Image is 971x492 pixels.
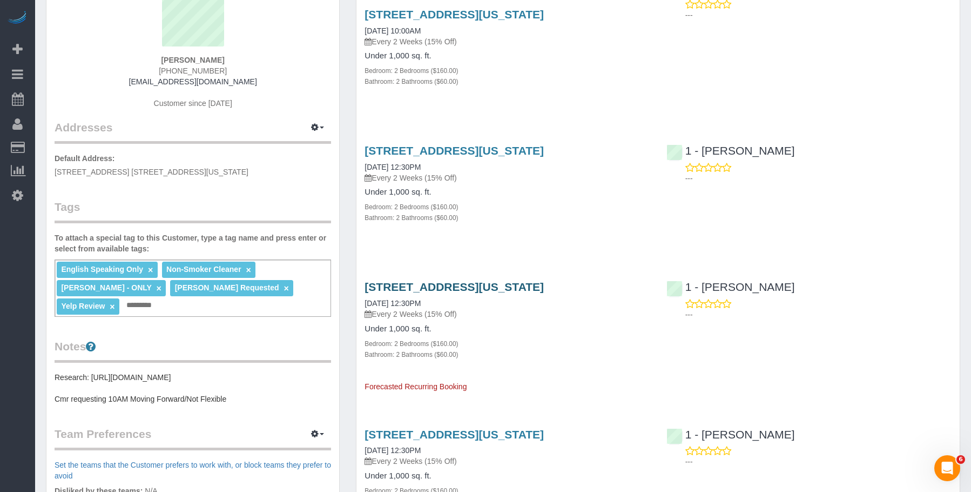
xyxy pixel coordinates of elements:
[365,324,650,334] h4: Under 1,000 sq. ft.
[154,99,232,108] span: Customer since [DATE]
[365,340,458,348] small: Bedroom: 2 Bedrooms ($160.00)
[55,199,331,223] legend: Tags
[365,203,458,211] small: Bedroom: 2 Bedrooms ($160.00)
[61,302,105,310] span: Yelp Review
[365,78,458,85] small: Bathroom: 2 Bathrooms ($60.00)
[365,214,458,222] small: Bathroom: 2 Bathrooms ($60.00)
[284,284,288,293] a: ×
[365,309,650,320] p: Every 2 Weeks (15% Off)
[365,163,421,171] a: [DATE] 12:30PM
[6,11,28,26] img: Automaid Logo
[110,302,114,311] a: ×
[148,265,153,275] a: ×
[365,188,650,197] h4: Under 1,000 sq. ft.
[61,283,151,292] span: [PERSON_NAME] - ONLY
[365,36,650,47] p: Every 2 Weeks (15% Off)
[55,338,331,363] legend: Notes
[55,372,331,404] pre: Research: [URL][DOMAIN_NAME] Cmr requesting 10AM Moving Forward/Not Flexible
[55,153,115,164] label: Default Address:
[55,461,331,480] a: Set the teams that the Customer prefers to work with, or block teams they prefer to avoid
[685,456,952,467] p: ---
[55,168,248,176] span: [STREET_ADDRESS] [STREET_ADDRESS][US_STATE]
[666,144,795,157] a: 1 - [PERSON_NAME]
[365,351,458,358] small: Bathroom: 2 Bathrooms ($60.00)
[129,77,257,86] a: [EMAIL_ADDRESS][DOMAIN_NAME]
[365,67,458,75] small: Bedroom: 2 Bedrooms ($160.00)
[685,173,952,184] p: ---
[159,67,227,75] span: [PHONE_NUMBER]
[161,56,224,64] strong: [PERSON_NAME]
[365,428,544,441] a: [STREET_ADDRESS][US_STATE]
[365,446,421,455] a: [DATE] 12:30PM
[956,455,965,464] span: 6
[365,456,650,467] p: Every 2 Weeks (15% Off)
[666,281,795,293] a: 1 - [PERSON_NAME]
[365,281,544,293] a: [STREET_ADDRESS][US_STATE]
[365,382,467,391] span: Forecasted Recurring Booking
[166,265,241,274] span: Non-Smoker Cleaner
[365,51,650,61] h4: Under 1,000 sq. ft.
[365,172,650,183] p: Every 2 Weeks (15% Off)
[365,8,544,21] a: [STREET_ADDRESS][US_STATE]
[685,10,952,21] p: ---
[175,283,279,292] span: [PERSON_NAME] Requested
[55,426,331,450] legend: Team Preferences
[61,265,143,274] span: English Speaking Only
[246,265,251,275] a: ×
[365,471,650,481] h4: Under 1,000 sq. ft.
[666,428,795,441] a: 1 - [PERSON_NAME]
[934,455,960,481] iframe: Intercom live chat
[685,309,952,320] p: ---
[365,144,544,157] a: [STREET_ADDRESS][US_STATE]
[365,299,421,308] a: [DATE] 12:30PM
[365,26,421,35] a: [DATE] 10:00AM
[157,284,161,293] a: ×
[55,232,331,254] label: To attach a special tag to this Customer, type a tag name and press enter or select from availabl...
